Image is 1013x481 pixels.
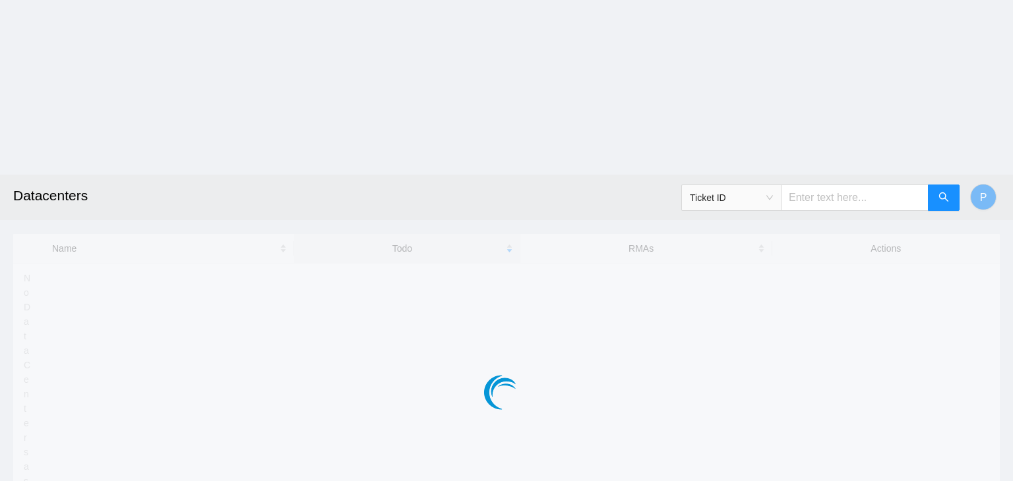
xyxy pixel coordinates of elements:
h2: Datacenters [13,175,704,217]
button: P [970,184,997,210]
span: search [938,192,949,204]
span: Ticket ID [690,188,773,208]
input: Enter text here... [781,184,929,211]
span: P [980,189,987,206]
button: search [928,184,960,211]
